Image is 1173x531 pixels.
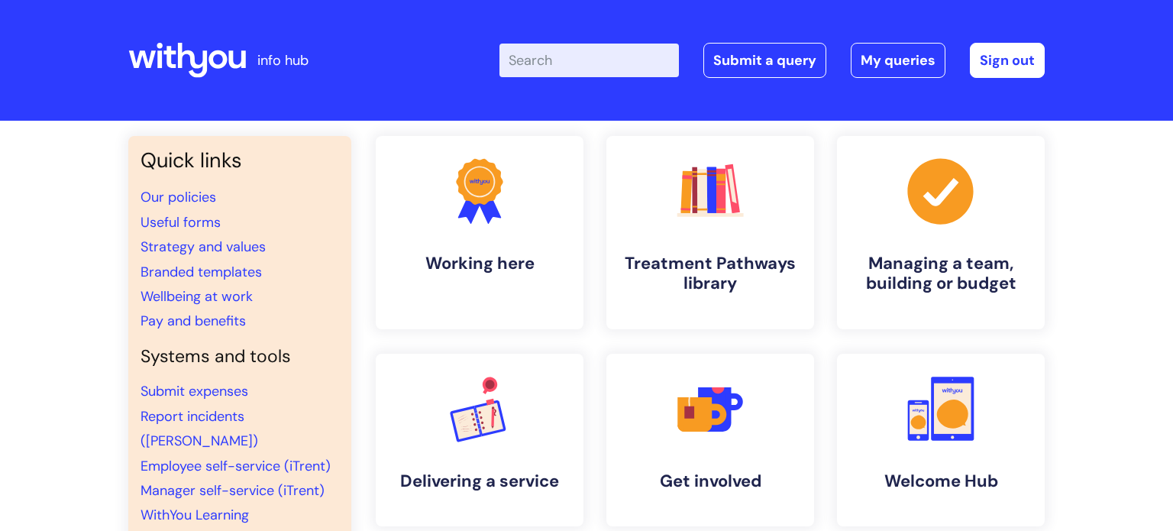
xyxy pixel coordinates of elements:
a: Sign out [970,43,1045,78]
h4: Delivering a service [388,471,571,491]
a: Submit a query [703,43,826,78]
a: Welcome Hub [837,354,1045,526]
h4: Systems and tools [141,346,339,367]
a: Managing a team, building or budget [837,136,1045,329]
h3: Quick links [141,148,339,173]
h4: Treatment Pathways library [619,254,802,294]
a: Working here [376,136,583,329]
h4: Welcome Hub [849,471,1032,491]
a: Wellbeing at work [141,287,253,306]
a: Pay and benefits [141,312,246,330]
a: Delivering a service [376,354,583,526]
a: Employee self-service (iTrent) [141,457,331,475]
a: Strategy and values [141,238,266,256]
a: Submit expenses [141,382,248,400]
a: Report incidents ([PERSON_NAME]) [141,407,258,450]
a: WithYou Learning [141,506,249,524]
div: | - [499,43,1045,78]
a: My queries [851,43,945,78]
a: Get involved [606,354,814,526]
a: Our policies [141,188,216,206]
h4: Working here [388,254,571,274]
a: Treatment Pathways library [606,136,814,329]
h4: Managing a team, building or budget [849,254,1032,294]
a: Manager self-service (iTrent) [141,481,325,500]
h4: Get involved [619,471,802,491]
a: Branded templates [141,263,262,281]
p: info hub [257,48,309,73]
a: Useful forms [141,213,221,232]
input: Search [499,44,679,77]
